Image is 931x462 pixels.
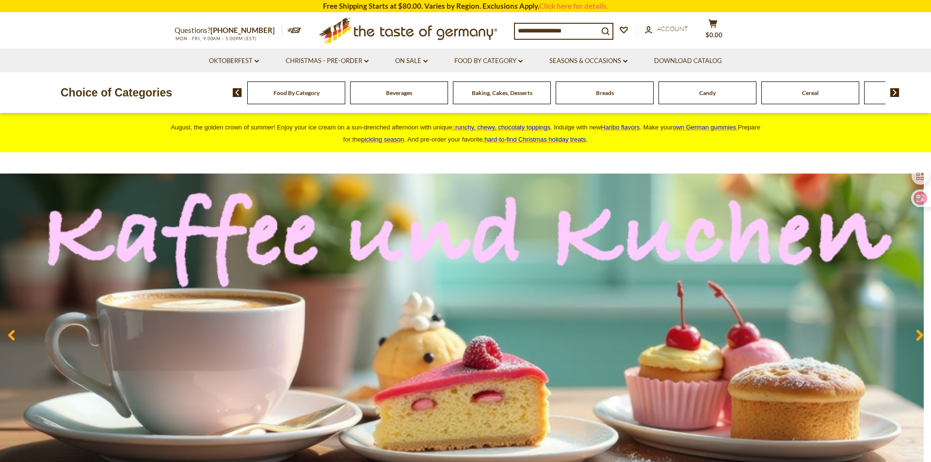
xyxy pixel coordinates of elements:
img: previous arrow [233,88,242,97]
span: runchy, chewy, chocolaty toppings [455,124,550,131]
a: On Sale [395,56,428,66]
a: crunchy, chewy, chocolaty toppings [452,124,550,131]
span: August, the golden crown of summer! Enjoy your ice cream on a sun-drenched afternoon with unique ... [171,124,760,143]
img: next arrow [890,88,899,97]
a: pickling season [361,136,404,143]
a: Christmas - PRE-ORDER [286,56,369,66]
a: Candy [699,89,716,96]
a: Beverages [386,89,412,96]
a: Food By Category [273,89,320,96]
a: Oktoberfest [209,56,259,66]
a: Breads [596,89,614,96]
span: Account [657,25,688,32]
a: [PHONE_NUMBER] [210,26,275,34]
span: MON - FRI, 9:00AM - 5:00PM (EST) [175,36,257,41]
span: $0.00 [706,31,722,39]
a: Download Catalog [654,56,722,66]
span: . [484,136,588,143]
button: $0.00 [698,19,727,43]
a: Account [645,24,688,34]
a: Haribo flavors [601,124,640,131]
a: own German gummies. [673,124,738,131]
a: Baking, Cakes, Desserts [472,89,532,96]
a: Cereal [802,89,819,96]
span: own German gummies [673,124,736,131]
p: Questions? [175,24,282,37]
a: Click here for details. [539,1,608,10]
a: hard-to-find Christmas holiday treats [484,136,586,143]
a: Food By Category [454,56,523,66]
a: Seasons & Occasions [549,56,627,66]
